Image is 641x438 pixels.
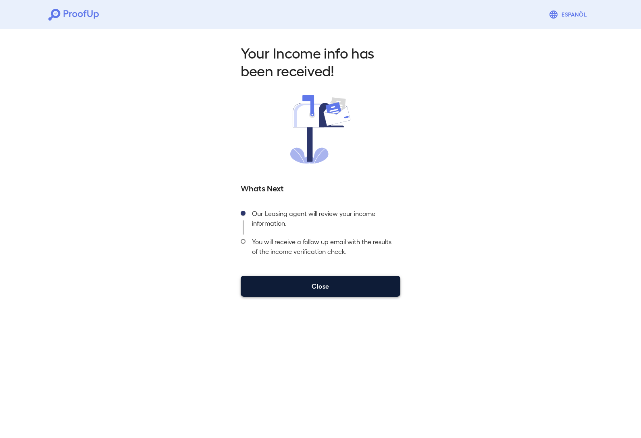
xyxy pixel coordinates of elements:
[246,206,400,235] div: Our Leasing agent will review your income information.
[290,95,351,163] img: received.svg
[241,276,400,297] button: Close
[545,6,593,23] button: Espanõl
[246,235,400,263] div: You will receive a follow up email with the results of the income verification check.
[241,44,400,79] h2: Your Income info has been received!
[241,182,400,193] h5: Whats Next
